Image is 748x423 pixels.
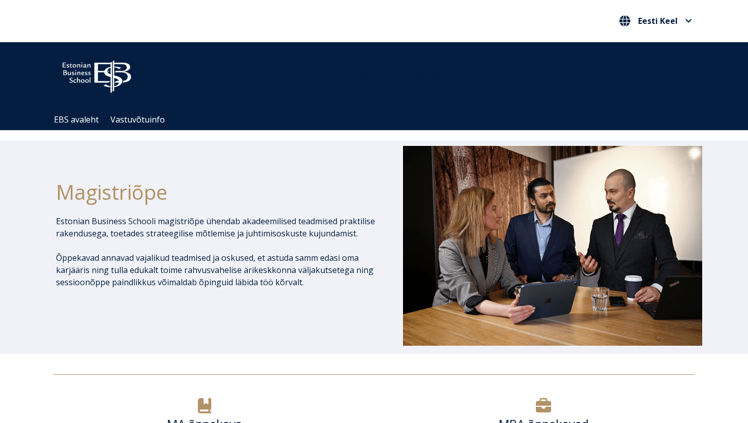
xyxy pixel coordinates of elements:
[617,13,695,29] nav: Vali oma keel
[54,114,99,125] a: EBS avaleht
[403,146,702,345] img: DSC_1073
[48,109,710,130] div: Navigation Menu
[56,215,376,239] p: Estonian Business Schooli magistriõpe ühendab akadeemilised teadmised praktilise rakendusega, toe...
[56,252,376,288] p: Õppekavad annavad vajalikud teadmised ja oskused, et astuda samm edasi oma karjääris ning tulla e...
[110,114,165,125] a: Vastuvõtuinfo
[638,17,678,25] span: Eesti Keel
[617,13,695,29] button: Eesti Keel
[336,70,462,81] span: Community for Growth and Resp
[53,52,140,96] img: ebs_logo2016_white
[56,179,376,205] h1: Magistriõpe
